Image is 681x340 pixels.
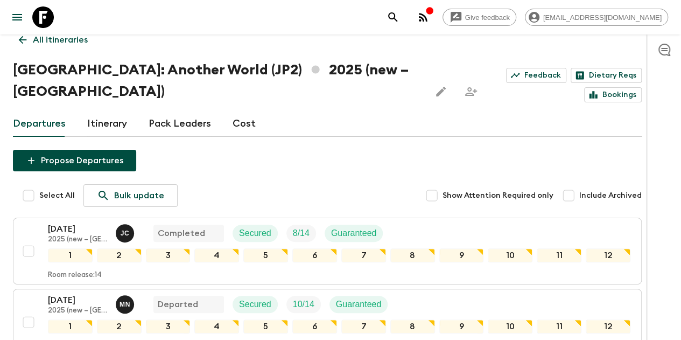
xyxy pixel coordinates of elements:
span: Share this itinerary [460,81,482,102]
a: Pack Leaders [149,111,211,137]
div: 1 [48,248,93,262]
div: 3 [146,248,191,262]
p: 2025 (new – [GEOGRAPHIC_DATA]) [48,235,107,244]
p: Bulk update [114,189,164,202]
div: 4 [194,320,239,334]
p: 2025 (new – [GEOGRAPHIC_DATA]) [48,307,107,315]
div: 5 [243,320,288,334]
div: 11 [537,320,581,334]
div: 6 [292,248,337,262]
span: Include Archived [579,190,642,201]
a: Give feedback [443,9,516,26]
div: 8 [390,248,435,262]
div: 4 [194,248,239,262]
p: [DATE] [48,294,107,307]
button: search adventures [382,6,404,28]
p: Completed [158,227,205,240]
a: Departures [13,111,66,137]
button: menu [6,6,28,28]
button: [DATE]2025 (new – [GEOGRAPHIC_DATA])Juno ChoiCompletedSecuredTrip FillGuaranteed123456789101112Ro... [13,218,642,285]
div: 2 [97,320,142,334]
a: Bulk update [83,184,178,207]
button: Edit this itinerary [430,81,452,102]
div: 9 [439,320,484,334]
p: Secured [239,298,271,311]
div: 11 [537,248,581,262]
div: Secured [233,296,278,313]
p: Guaranteed [331,227,377,240]
div: 5 [243,248,288,262]
a: Dietary Reqs [571,68,642,83]
p: Secured [239,227,271,240]
p: Guaranteed [336,298,382,311]
span: Show Attention Required only [443,190,553,201]
div: 9 [439,248,484,262]
p: [DATE] [48,223,107,235]
div: Secured [233,225,278,242]
div: 12 [586,320,630,334]
div: 3 [146,320,191,334]
span: Select All [39,190,75,201]
div: 7 [341,248,386,262]
a: Feedback [506,68,566,83]
span: Juno Choi [116,227,136,236]
span: Give feedback [459,13,516,22]
div: 2 [97,248,142,262]
h1: [GEOGRAPHIC_DATA]: Another World (JP2) 2025 (new – [GEOGRAPHIC_DATA]) [13,59,422,102]
div: Trip Fill [286,296,321,313]
div: 7 [341,320,386,334]
div: 1 [48,320,93,334]
p: Room release: 14 [48,271,102,280]
span: [EMAIL_ADDRESS][DOMAIN_NAME] [537,13,668,22]
span: Maho Nagareda [116,299,136,307]
p: 8 / 14 [293,227,310,240]
p: 10 / 14 [293,298,314,311]
p: All itineraries [33,33,88,46]
p: Departed [158,298,198,311]
a: Cost [233,111,256,137]
div: 10 [488,320,532,334]
div: 12 [586,248,630,262]
div: 6 [292,320,337,334]
div: 10 [488,248,532,262]
button: Propose Departures [13,150,136,171]
a: Bookings [584,87,642,102]
div: 8 [390,320,435,334]
a: All itineraries [13,29,94,51]
div: [EMAIL_ADDRESS][DOMAIN_NAME] [525,9,668,26]
div: Trip Fill [286,225,316,242]
a: Itinerary [87,111,127,137]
